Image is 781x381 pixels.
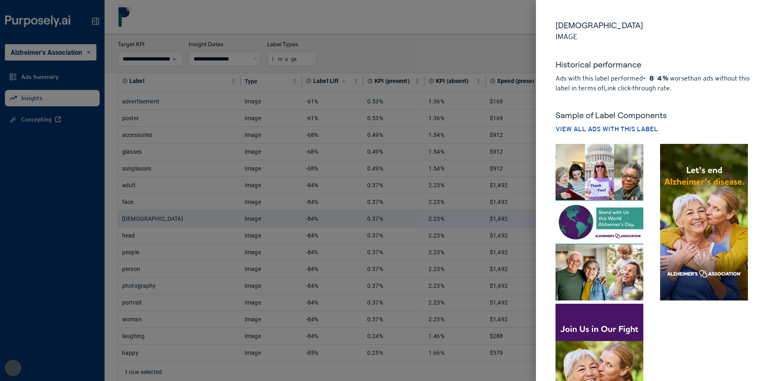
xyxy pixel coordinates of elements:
[556,144,643,300] img: img54e75bee33d9881fd439e59e1b46707d
[643,74,668,82] strong: -84%
[556,124,658,134] button: View all ads with this label
[556,59,761,74] h5: Historical performance
[556,31,761,43] p: Image
[556,20,761,31] h5: [DEMOGRAPHIC_DATA]
[556,74,761,93] p: Ads with this label performed worse than ads without this label in terms of Link click-through ra...
[556,110,761,121] h5: Sample of Label Components
[660,144,748,300] img: img625e96e04e8f25d621fe2454c6bb58d1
